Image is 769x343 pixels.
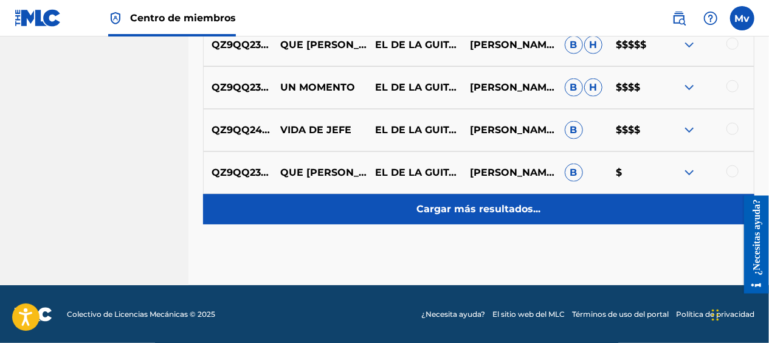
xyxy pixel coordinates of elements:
[272,165,367,180] p: QUE [PERSON_NAME] SE LE VE
[608,38,660,52] p: $$$$$
[735,196,769,294] iframe: Resource Center
[667,6,691,30] a: Public Search
[67,309,215,320] span: Colectivo de Licencias Mecánicas © 2025
[712,297,719,333] div: Arrastrar
[272,38,367,52] p: QUE [PERSON_NAME] SE LE VE
[461,165,556,180] p: [PERSON_NAME]
[565,164,583,182] span: B
[608,165,660,180] p: $
[565,36,583,54] span: B
[367,80,462,95] p: EL DE LA GUITARRA
[608,80,660,95] p: $$$$
[492,309,565,320] a: El sitio web del MLC
[672,11,686,26] img: buscar
[682,38,697,52] img: expand
[730,6,754,30] div: User Menu
[272,80,367,95] p: UN MOMENTO
[461,38,556,52] p: [PERSON_NAME]
[565,78,583,97] span: B
[421,309,485,320] a: ¿Necesita ayuda?
[13,3,30,79] div: ¿Necesitas ayuda?
[698,6,723,30] div: Help
[703,11,718,26] img: Ayuda
[608,123,660,137] p: $$$$
[130,11,236,25] span: Centro de miembros
[584,78,602,97] span: H
[708,285,769,343] div: Widget de chat
[461,123,556,137] p: [PERSON_NAME]
[272,123,367,137] p: VIDA DE JEFE
[676,309,754,320] a: Política de privacidad
[584,36,602,54] span: H
[15,307,52,322] img: logotipo
[367,165,462,180] p: EL DE LA GUITARRA
[682,123,697,137] img: expand
[108,11,123,26] img: Máximo titular de derechos
[204,38,272,52] p: QZ9QQ2300674
[204,123,272,137] p: QZ9QQ2400242
[204,165,272,180] p: QZ9QQ2300674
[461,80,556,95] p: [PERSON_NAME]
[682,80,697,95] img: expand
[204,80,272,95] p: QZ9QQ2300681
[682,165,697,180] img: expand
[417,202,541,217] p: Cargar más resultados...
[572,309,669,320] a: Términos de uso del portal
[15,9,61,27] img: Logotipo de MLC
[367,38,462,52] p: EL DE LA GUITARRA
[708,285,769,343] iframe: Chat Widget
[367,123,462,137] p: EL DE LA GUITARRA
[565,121,583,139] span: B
